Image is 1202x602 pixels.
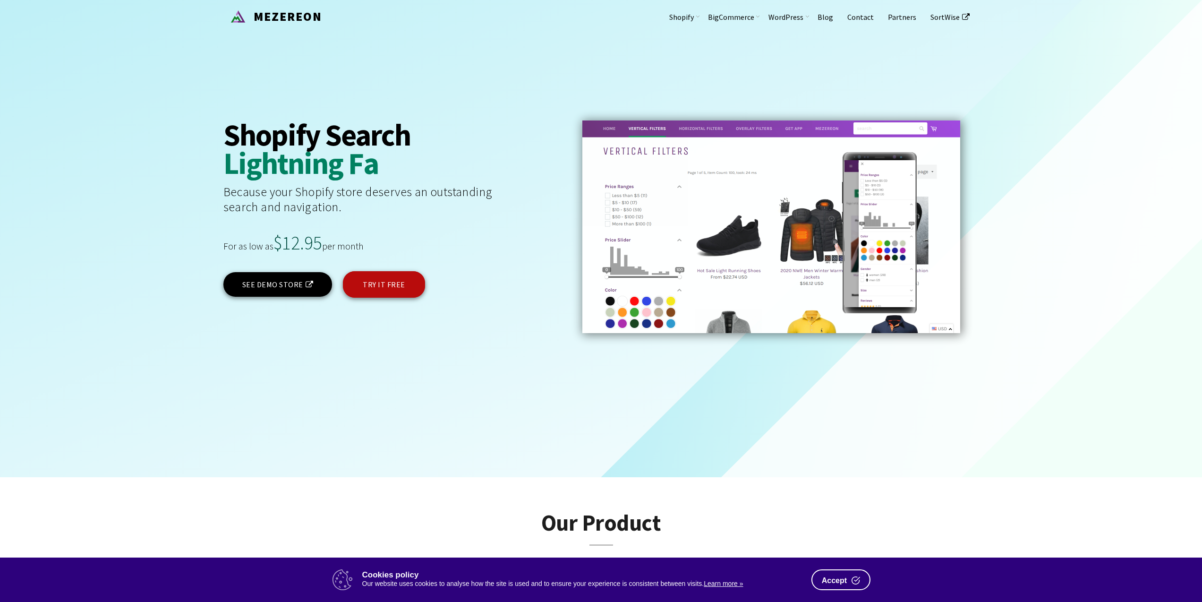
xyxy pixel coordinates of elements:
img: Mezereon [230,9,246,24]
p: Cookies policy [362,571,804,579]
a: SEE DEMO STORE [223,272,332,297]
div: Our website uses cookies to analyse how the site is used and to ensure your experience is consist... [362,579,804,589]
strong: Shopify Search [223,120,415,149]
div: Mezereon Search and Personalization delivers the best-in-class personalized Search, Autocomplete ... [375,554,828,593]
a: Mezereon MEZEREON [223,7,322,23]
button: Accept [811,569,870,590]
a: Learn more » [704,580,743,587]
div: For as low as per month [223,233,563,271]
h2: Our Product [223,510,979,554]
span: MEZEREON [249,9,322,24]
img: demo-mobile.c00830e.png [844,160,915,307]
a: TRY IT FREE [343,271,425,298]
div: Because your Shopify store deserves an outstanding search and navigation. [223,184,529,233]
span: $12.95 [273,231,322,255]
span: Accept [822,577,847,585]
